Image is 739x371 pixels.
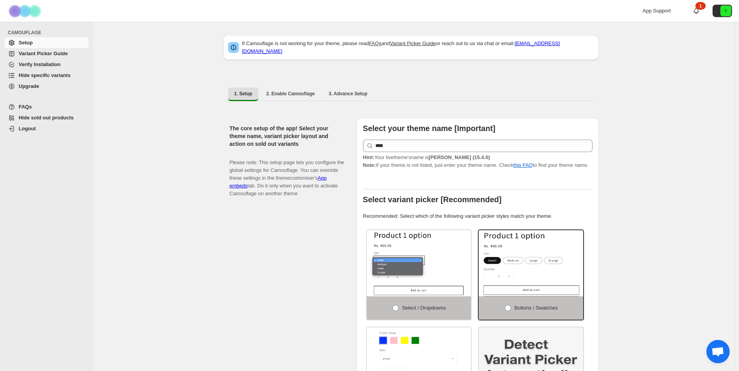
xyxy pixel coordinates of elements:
b: Select variant picker [Recommended] [363,195,502,204]
img: Select / Dropdowns [367,230,471,296]
a: FAQs [369,40,382,46]
strong: Note: [363,162,376,168]
a: this FAQ [513,162,533,168]
span: Verify Installation [19,61,61,67]
a: Upgrade [5,81,89,92]
span: App Support [643,8,671,14]
span: Your live theme's name is [363,154,490,160]
a: Hide sold out products [5,112,89,123]
img: Buttons / Swatches [479,230,583,296]
span: Buttons / Swatches [514,305,558,311]
text: Y [724,9,727,13]
span: Avatar with initials Y [720,5,731,16]
h2: The core setup of the app! Select your theme name, variant picker layout and action on sold out v... [230,124,344,148]
a: Variant Picker Guide [5,48,89,59]
img: Camouflage [6,0,45,22]
span: Hide specific variants [19,72,71,78]
span: FAQs [19,104,32,110]
span: Setup [19,40,33,45]
p: If your theme is not listed, just enter your theme name. Check to find your theme name. [363,154,593,169]
span: CAMOUFLAGE [8,30,89,36]
span: Upgrade [19,83,39,89]
strong: Hint: [363,154,375,160]
span: Variant Picker Guide [19,51,68,56]
p: Recommended: Select which of the following variant picker styles match your theme. [363,212,593,220]
span: Select / Dropdowns [402,305,446,311]
div: 1 [695,2,706,10]
span: 3. Advance Setup [329,91,368,97]
strong: [PERSON_NAME] (15.4.0) [429,154,490,160]
span: Hide sold out products [19,115,74,121]
span: Logout [19,126,36,131]
a: Open chat [706,340,730,363]
button: Avatar with initials Y [713,5,732,17]
a: Logout [5,123,89,134]
p: Please note: This setup page lets you configure the global settings for Camouflage. You can overr... [230,151,344,198]
b: Select your theme name [Important] [363,124,495,133]
a: Hide specific variants [5,70,89,81]
span: 1. Setup [234,91,253,97]
a: Variant Picker Guide [390,40,436,46]
span: 2. Enable Camouflage [266,91,315,97]
a: FAQs [5,101,89,112]
a: 1 [692,7,700,15]
a: Verify Installation [5,59,89,70]
a: Setup [5,37,89,48]
p: If Camouflage is not working for your theme, please read and or reach out to us via chat or email: [242,40,594,55]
